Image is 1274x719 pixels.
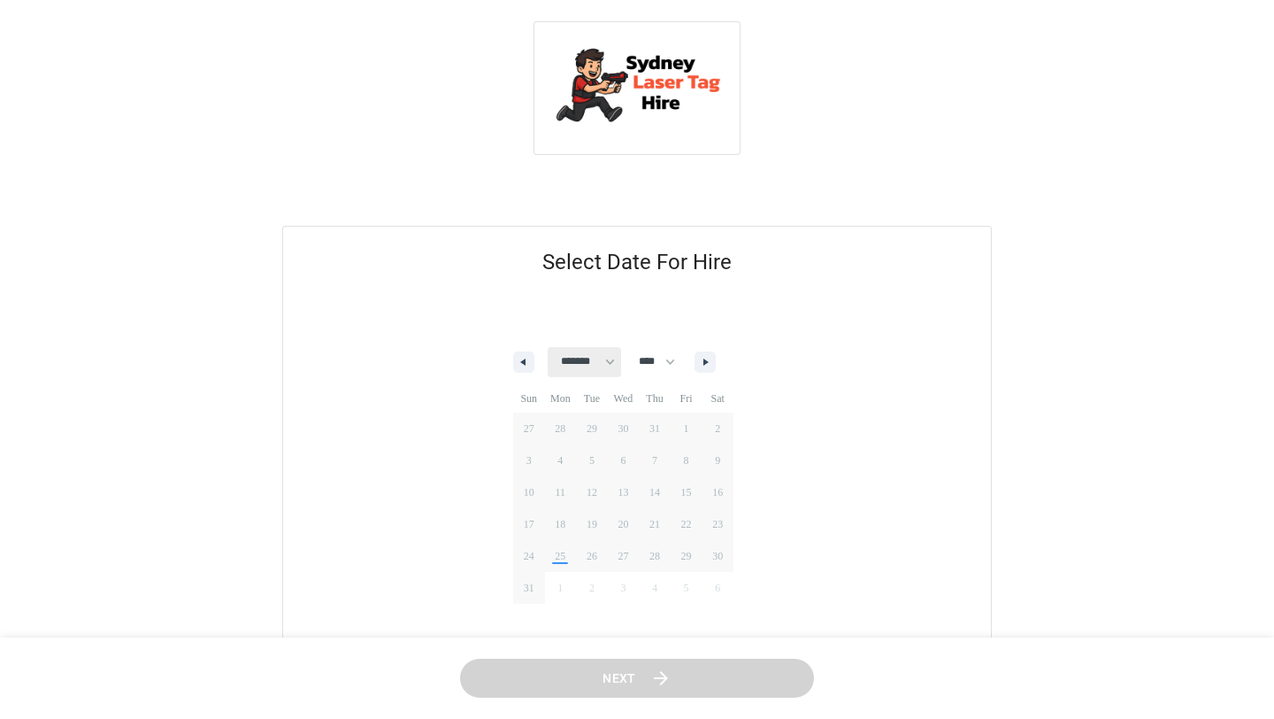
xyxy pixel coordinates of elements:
[671,476,702,508] button: 15
[671,413,702,445] button: 1
[671,508,702,540] button: 22
[513,572,545,604] button: 31
[649,476,660,508] span: 14
[545,508,577,540] button: 18
[715,445,720,476] span: 9
[283,227,991,298] h5: Select Date For Hire
[620,445,625,476] span: 6
[556,476,566,508] span: 11
[681,540,692,572] span: 29
[545,540,577,572] button: 25
[712,540,723,572] span: 30
[671,445,702,476] button: 8
[524,540,534,572] span: 24
[684,413,689,445] span: 1
[460,659,814,699] button: Next
[513,445,545,476] button: 3
[702,445,733,476] button: 9
[608,540,640,572] button: 27
[681,476,692,508] span: 15
[513,508,545,540] button: 17
[702,508,733,540] button: 23
[545,445,577,476] button: 4
[524,476,534,508] span: 10
[526,445,532,476] span: 3
[557,445,563,476] span: 4
[702,413,733,445] button: 2
[702,540,733,572] button: 30
[576,476,608,508] button: 12
[618,508,628,540] span: 20
[545,384,577,413] span: Mon
[639,476,671,508] button: 14
[555,508,565,540] span: 18
[545,476,577,508] button: 11
[608,445,640,476] button: 6
[602,668,636,690] span: Next
[639,508,671,540] button: 21
[587,508,597,540] span: 19
[587,476,597,508] span: 12
[681,508,692,540] span: 22
[608,508,640,540] button: 20
[618,540,628,572] span: 27
[649,540,660,572] span: 28
[587,540,597,572] span: 26
[712,508,723,540] span: 23
[555,540,565,572] span: 25
[671,540,702,572] button: 29
[576,508,608,540] button: 19
[513,540,545,572] button: 24
[639,445,671,476] button: 7
[513,384,545,413] span: Sun
[652,445,657,476] span: 7
[684,445,689,476] span: 8
[618,476,628,508] span: 13
[524,572,534,604] span: 31
[524,508,534,540] span: 17
[649,508,660,540] span: 21
[639,540,671,572] button: 28
[712,476,723,508] span: 16
[513,476,545,508] button: 10
[639,384,671,413] span: Thu
[608,384,640,413] span: Wed
[702,384,733,413] span: Sat
[549,36,725,136] img: Sydney Laser Tag Hire logo
[671,384,702,413] span: Fri
[576,384,608,413] span: Tue
[576,540,608,572] button: 26
[608,476,640,508] button: 13
[589,445,595,476] span: 5
[702,476,733,508] button: 16
[576,445,608,476] button: 5
[715,413,720,445] span: 2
